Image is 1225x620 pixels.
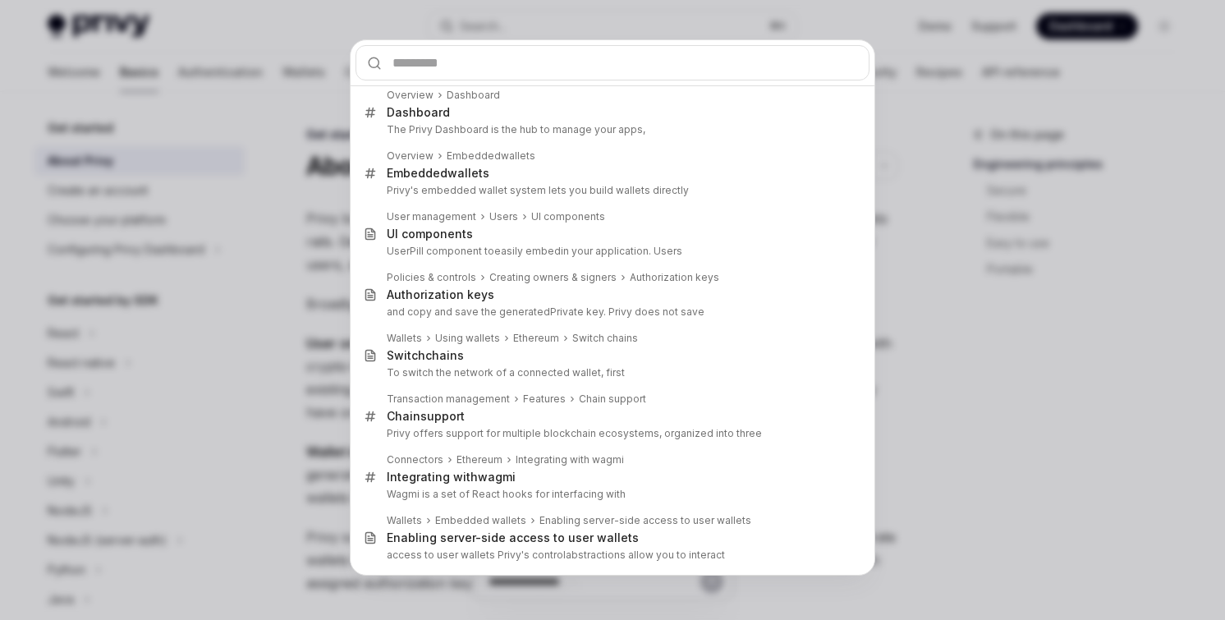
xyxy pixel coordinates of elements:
[387,453,443,466] div: Connectors
[387,149,434,163] div: Overview
[387,287,494,302] div: Authorization keys
[387,409,465,424] div: support
[387,210,476,223] div: User management
[387,514,422,527] div: Wallets
[435,514,526,527] div: Embedded wallets
[387,332,422,345] div: Wallets
[387,227,473,241] div: UI components
[387,166,447,180] b: Embedded
[387,409,420,423] b: Chain
[387,470,516,485] div: Integrating with
[550,305,603,318] b: Private key
[478,470,516,484] b: wagmi
[457,453,502,466] div: Ethereum
[513,332,559,345] div: Ethereum
[387,393,510,406] div: Transaction management
[425,348,457,362] b: chain
[579,393,646,406] div: Chain support
[494,245,561,257] b: easily embed
[523,393,566,406] div: Features
[387,184,835,197] p: Privy's embedded wallet system lets you build wallets directly
[387,488,835,501] p: Wagmi is a set of React hooks for interfacing with
[387,89,434,102] div: Overview
[539,514,751,527] div: Enabling server-side access to user wallets
[387,271,476,284] div: Policies & controls
[572,332,638,345] div: Switch chains
[387,123,835,136] p: The Privy Dashboard is the hub to manage your apps,
[387,305,835,319] p: and copy and save the generated . Privy does not save
[489,210,518,223] div: Users
[435,332,500,345] div: Using wallets
[387,549,835,562] p: access to user wallets Privy's control s allow you to interact
[387,245,835,258] p: UserPill component to in your application. Users
[447,149,501,162] b: Embedded
[489,271,617,284] div: Creating owners & signers
[387,366,835,379] p: To switch the network of a connected wallet, first
[387,105,450,119] b: Dashboard
[630,271,719,284] div: Authorization keys
[447,89,500,101] b: Dashboard
[387,427,835,440] p: Privy offers support for multiple blockchain ecosystems, organized into three
[387,166,489,181] div: wallets
[387,530,639,545] div: Enabling server-side access to user wallets
[566,549,620,561] b: abstraction
[516,453,624,466] div: Integrating with wagmi
[447,149,535,163] div: wallets
[531,210,605,223] div: UI components
[387,348,464,363] div: Switch s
